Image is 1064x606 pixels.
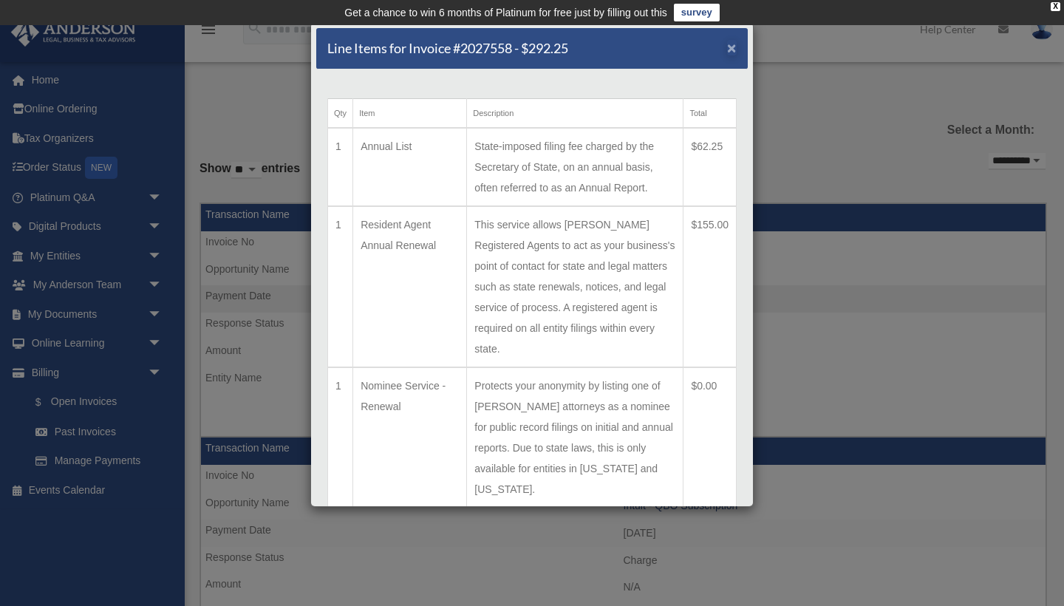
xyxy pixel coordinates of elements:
[683,99,737,129] th: Total
[353,99,467,129] th: Item
[683,128,737,206] td: $62.25
[467,367,683,508] td: Protects your anonymity by listing one of [PERSON_NAME] attorneys as a nominee for public record ...
[328,99,353,129] th: Qty
[353,206,467,367] td: Resident Agent Annual Renewal
[344,4,667,21] div: Get a chance to win 6 months of Platinum for free just by filling out this
[683,206,737,367] td: $155.00
[1051,2,1060,11] div: close
[328,367,353,508] td: 1
[727,39,737,56] span: ×
[327,39,568,58] h5: Line Items for Invoice #2027558 - $292.25
[328,206,353,367] td: 1
[328,128,353,206] td: 1
[353,128,467,206] td: Annual List
[683,367,737,508] td: $0.00
[467,99,683,129] th: Description
[674,4,720,21] a: survey
[353,367,467,508] td: Nominee Service - Renewal
[467,206,683,367] td: This service allows [PERSON_NAME] Registered Agents to act as your business's point of contact fo...
[727,40,737,55] button: Close
[467,128,683,206] td: State-imposed filing fee charged by the Secretary of State, on an annual basis, often referred to...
